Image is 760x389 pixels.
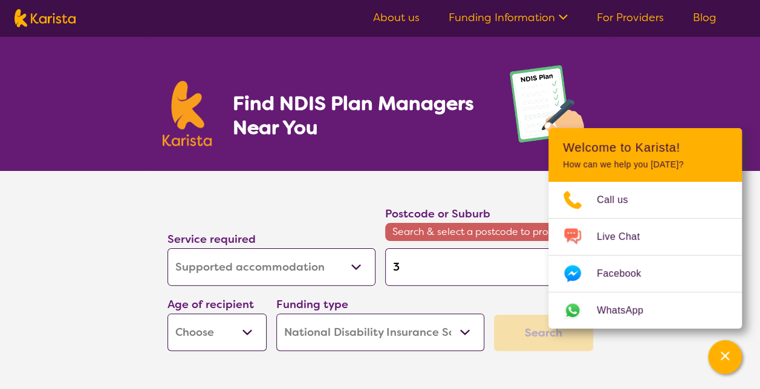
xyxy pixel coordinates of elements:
img: plan-management [510,65,598,171]
a: Funding Information [449,10,568,25]
span: Facebook [597,265,655,283]
label: Age of recipient [167,297,254,312]
p: How can we help you [DATE]? [563,159,727,170]
a: Blog [693,10,716,25]
input: Type [385,248,593,286]
h2: Welcome to Karista! [563,140,727,155]
h1: Find NDIS Plan Managers Near You [232,91,485,140]
span: Call us [597,191,643,209]
a: For Providers [597,10,664,25]
label: Service required [167,232,256,246]
span: Search & select a postcode to proceed [385,223,593,241]
img: Karista logo [163,81,212,146]
button: Channel Menu [708,340,742,374]
span: Live Chat [597,228,654,246]
a: About us [373,10,420,25]
ul: Choose channel [548,182,742,329]
label: Funding type [276,297,348,312]
span: WhatsApp [597,301,658,320]
label: Postcode or Suburb [385,207,490,221]
a: Web link opens in a new tab. [548,292,742,329]
img: Karista logo [15,9,76,27]
div: Channel Menu [548,128,742,329]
